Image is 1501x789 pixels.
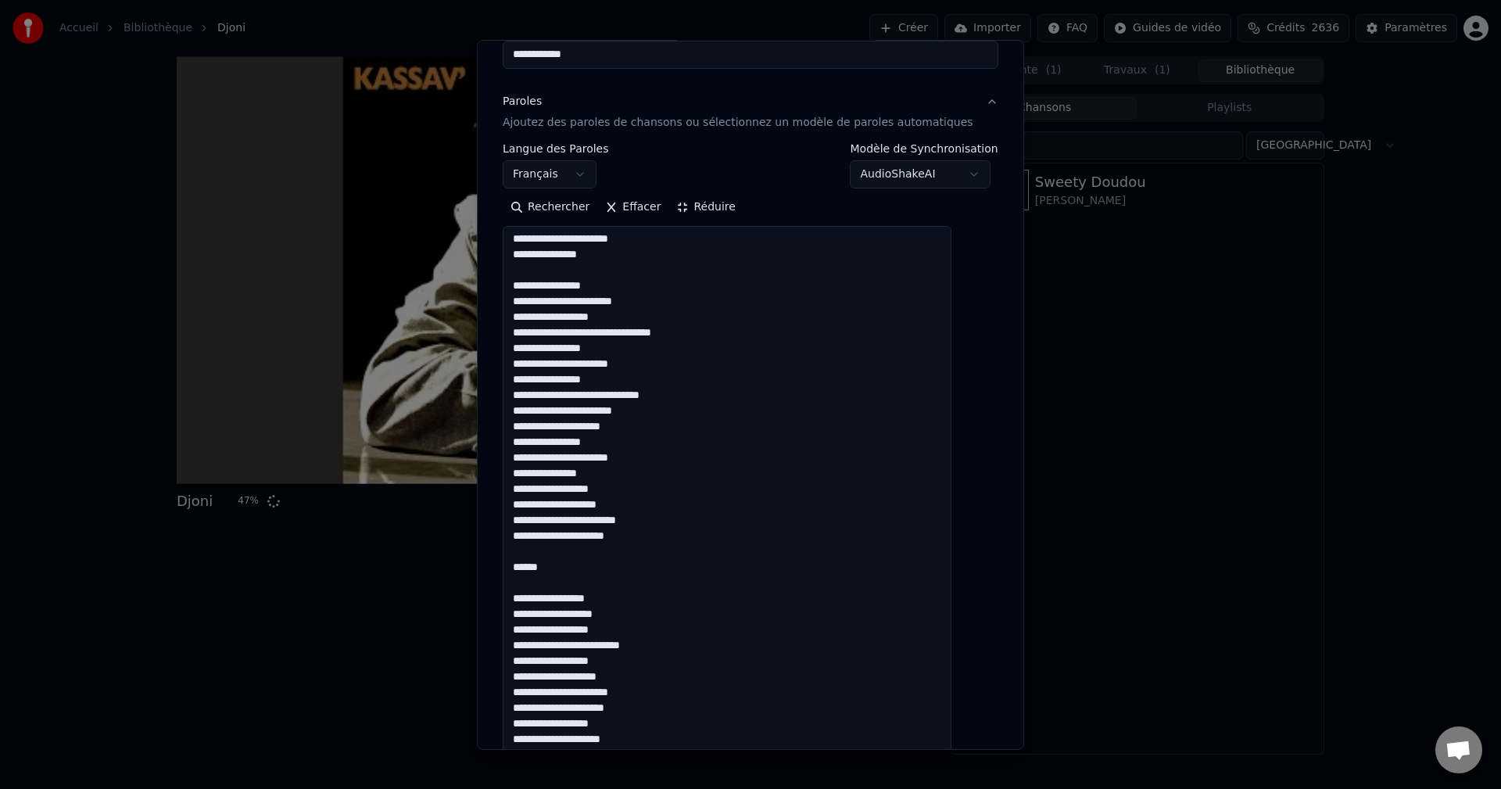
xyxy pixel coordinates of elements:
button: Rechercher [503,195,597,220]
button: ParolesAjoutez des paroles de chansons ou sélectionnez un modèle de paroles automatiques [503,81,998,143]
label: Langue des Paroles [503,143,609,154]
label: Modèle de Synchronisation [851,143,998,154]
div: Paroles [503,93,542,109]
button: Réduire [669,195,743,220]
button: Effacer [597,195,668,220]
p: Ajoutez des paroles de chansons ou sélectionnez un modèle de paroles automatiques [503,115,973,131]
